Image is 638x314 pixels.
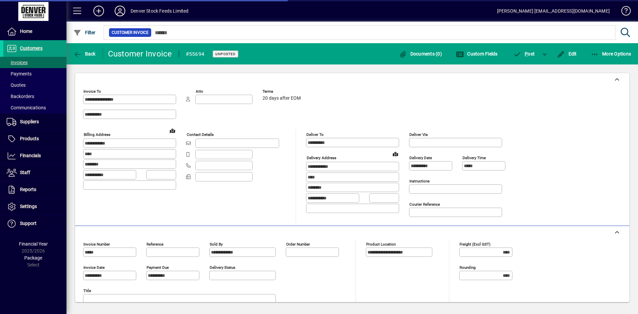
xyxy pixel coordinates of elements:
mat-label: Reference [147,242,163,247]
span: Documents (0) [399,51,442,56]
div: #55694 [186,49,205,59]
a: View on map [167,125,178,136]
mat-label: Courier Reference [409,202,440,207]
span: Financials [20,153,41,158]
span: Invoices [7,60,28,65]
button: Documents (0) [397,48,444,60]
span: Back [73,51,96,56]
mat-label: Invoice To [83,89,101,94]
a: Home [3,23,66,40]
a: Settings [3,198,66,215]
div: [PERSON_NAME] [EMAIL_ADDRESS][DOMAIN_NAME] [497,6,610,16]
a: Reports [3,181,66,198]
span: Quotes [7,82,26,88]
a: Invoices [3,57,66,68]
span: Package [24,255,42,261]
mat-label: Title [83,288,91,293]
span: Staff [20,170,30,175]
a: Backorders [3,91,66,102]
a: Products [3,131,66,147]
mat-label: Instructions [409,179,430,183]
span: Products [20,136,39,141]
span: Edit [557,51,577,56]
span: Suppliers [20,119,39,124]
button: Profile [109,5,131,17]
a: Financials [3,148,66,164]
button: Edit [555,48,579,60]
mat-label: Delivery time [463,156,486,160]
button: Post [510,48,538,60]
div: Denver Stock Feeds Limited [131,6,189,16]
mat-label: Sold by [210,242,223,247]
span: Reports [20,187,36,192]
span: Home [20,29,32,34]
mat-label: Deliver To [306,132,324,137]
app-page-header-button: Back [66,48,103,60]
span: 20 days after EOM [263,96,301,101]
span: Payments [7,71,32,76]
a: Staff [3,164,66,181]
a: View on map [390,149,401,159]
mat-label: Invoice number [83,242,110,247]
button: More Options [589,48,633,60]
span: P [525,51,528,56]
div: Customer Invoice [108,49,172,59]
button: Add [88,5,109,17]
span: Communications [7,105,46,110]
span: More Options [591,51,631,56]
span: Financial Year [19,241,48,247]
mat-label: Invoice date [83,265,105,270]
a: Knowledge Base [616,1,630,23]
a: Quotes [3,79,66,91]
a: Payments [3,68,66,79]
span: Customers [20,46,43,51]
mat-label: Delivery date [409,156,432,160]
button: Back [72,48,97,60]
button: Custom Fields [454,48,499,60]
span: Filter [73,30,96,35]
mat-label: Product location [366,242,396,247]
a: Support [3,215,66,232]
mat-label: Delivery status [210,265,235,270]
mat-label: Payment due [147,265,169,270]
span: Settings [20,204,37,209]
button: Filter [72,27,97,39]
span: Unposted [215,52,236,56]
span: Custom Fields [456,51,498,56]
a: Suppliers [3,114,66,130]
a: Communications [3,102,66,113]
span: ost [513,51,535,56]
mat-label: Freight (excl GST) [460,242,490,247]
span: Terms [263,89,302,94]
mat-label: Attn [196,89,203,94]
mat-label: Rounding [460,265,476,270]
span: Support [20,221,37,226]
mat-label: Order number [286,242,310,247]
span: Backorders [7,94,34,99]
mat-label: Deliver via [409,132,428,137]
span: Customer Invoice [112,29,149,36]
